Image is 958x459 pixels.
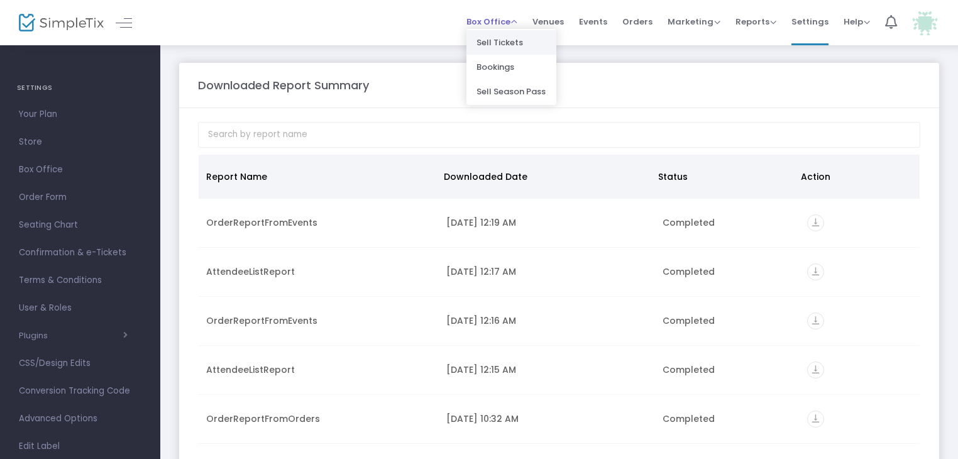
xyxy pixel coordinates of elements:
span: Box Office [466,16,517,28]
th: Action [793,155,912,199]
a: vertical_align_bottom [807,267,824,280]
i: vertical_align_bottom [807,214,824,231]
div: Completed [663,265,791,278]
span: Help [844,16,870,28]
a: vertical_align_bottom [807,414,824,427]
h4: SETTINGS [17,75,143,101]
div: 9/23/2025 12:19 AM [446,216,647,229]
div: AttendeeListReport [206,265,431,278]
a: vertical_align_bottom [807,316,824,329]
li: Sell Season Pass [466,79,556,104]
div: 9/23/2025 12:17 AM [446,265,647,278]
div: OrderReportFromEvents [206,314,431,327]
i: vertical_align_bottom [807,362,824,379]
span: Venues [532,6,564,38]
span: Events [579,6,607,38]
div: OrderReportFromEvents [206,216,431,229]
a: vertical_align_bottom [807,218,824,231]
span: Your Plan [19,106,141,123]
span: Edit Label [19,438,141,455]
a: vertical_align_bottom [807,365,824,378]
li: Sell Tickets [466,30,556,55]
span: Store [19,134,141,150]
li: Bookings [466,55,556,79]
div: 9/23/2025 12:16 AM [446,314,647,327]
div: OrderReportFromOrders [206,412,431,425]
span: Advanced Options [19,411,141,427]
div: https://go.SimpleTix.com/1tsob [807,362,912,379]
span: User & Roles [19,300,141,316]
span: Marketing [668,16,720,28]
button: Plugins [19,331,128,341]
i: vertical_align_bottom [807,263,824,280]
input: Search by report name [198,122,920,148]
div: https://go.SimpleTix.com/ttusv [807,312,912,329]
div: 9/19/2025 10:32 AM [446,412,647,425]
span: Order Form [19,189,141,206]
th: Downloaded Date [436,155,651,199]
span: Confirmation & e-Tickets [19,245,141,261]
span: Box Office [19,162,141,178]
span: Orders [622,6,652,38]
div: AttendeeListReport [206,363,431,376]
span: Terms & Conditions [19,272,141,289]
i: vertical_align_bottom [807,312,824,329]
span: Reports [735,16,776,28]
m-panel-title: Downloaded Report Summary [198,77,369,94]
th: Status [651,155,793,199]
div: https://go.SimpleTix.com/hspyt [807,411,912,428]
i: vertical_align_bottom [807,411,824,428]
span: CSS/Design Edits [19,355,141,372]
span: Seating Chart [19,217,141,233]
div: https://go.SimpleTix.com/uadp5 [807,263,912,280]
div: Completed [663,314,791,327]
div: 9/23/2025 12:15 AM [446,363,647,376]
span: Conversion Tracking Code [19,383,141,399]
div: https://go.SimpleTix.com/09vzk [807,214,912,231]
div: Completed [663,412,791,425]
div: Completed [663,216,791,229]
div: Completed [663,363,791,376]
span: Settings [791,6,829,38]
th: Report Name [199,155,436,199]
